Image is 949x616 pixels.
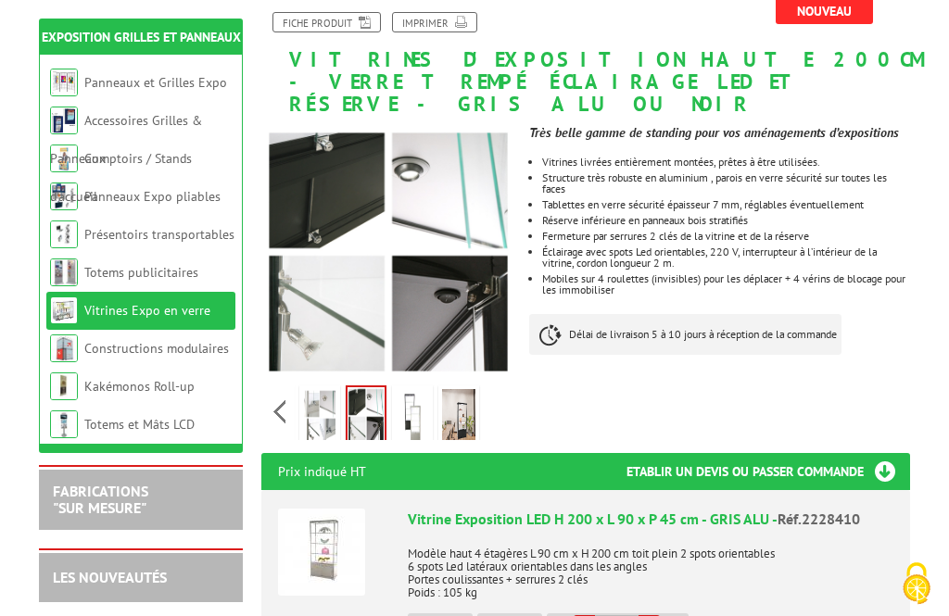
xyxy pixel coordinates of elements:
button: Cookies (fenêtre modale) [884,553,949,616]
img: Totems et Mâts LCD [50,410,78,438]
a: Exposition Grilles et Panneaux [42,29,241,45]
a: Imprimer [392,12,477,32]
img: Constructions modulaires [50,334,78,362]
a: LES NOUVEAUTÉS [53,568,167,586]
img: vitrine_exposition_200cm_gris_clair_zoom_2228410.jpg [303,389,336,446]
img: Kakémonos Roll-up [50,372,78,400]
p: Vitrines livrées entièrement montées, prêtes à être utilisées. [542,157,910,168]
img: vitrines_exposition_led_grise_noire_superpose_vide_2228411_2228410.jpg [396,389,429,446]
a: Totems et Mâts LCD [84,416,195,433]
img: vitrine_exposition_200cm_2228407_2228411_zoom.jpg [348,387,385,445]
img: Présentoirs transportables [50,220,78,248]
img: Totems publicitaires [50,258,78,286]
a: Panneaux et Grilles Expo [84,74,227,91]
img: Panneaux et Grilles Expo [50,69,78,96]
p: Modèle haut 4 étagères L 90 cm x H 200 cm toit plein 2 spots orientables 6 spots Led latéraux ori... [408,534,893,599]
div: Vitrine Exposition LED H 200 x L 90 x P 45 cm - GRIS ALU - [408,509,893,530]
a: Comptoirs / Stands d'accueil [50,150,192,205]
p: Mobiles sur 4 roulettes (invisibles) pour les déplacer + 4 vérins de blocage pour les immobiliser [542,273,910,295]
img: Accessoires Grilles & Panneaux [50,107,78,134]
span: Réf.2228410 [778,509,860,528]
a: Constructions modulaires [84,340,229,357]
p: Fermeture par serrures 2 clés de la vitrine et de la réserve [542,231,910,242]
a: Vitrines Expo en verre [84,302,210,319]
p: Délai de livraison 5 à 10 jours à réception de la commande [529,314,841,355]
h3: Etablir un devis ou passer commande [626,453,910,490]
a: Totems publicitaires [84,264,198,281]
a: Panneaux Expo pliables [84,188,221,205]
a: FABRICATIONS"Sur Mesure" [53,482,148,517]
a: Accessoires Grilles & Panneaux [50,112,202,167]
p: Prix indiqué HT [278,453,366,490]
img: vitrine_expositionnoir_laque_mise_en_scene_2228411.jpg [442,389,475,446]
p: Structure très robuste en aluminium , parois en verre sécurité sur toutes les faces [542,172,910,195]
a: Kakémonos Roll-up [84,378,195,395]
p: Éclairage avec spots Led orientables, 220 V, interrupteur à l’intérieur de la vitrine, cordon lon... [542,246,910,269]
p: Réserve inférieure en panneaux bois stratifiés [542,215,910,226]
p: Tablettes en verre sécurité épaisseur 7 mm, réglables éventuellement [542,199,910,210]
a: Présentoirs transportables [84,226,234,243]
img: Vitrine Exposition LED H 200 x L 90 x P 45 cm - GRIS ALU [278,509,365,596]
img: vitrine_exposition_200cm_2228407_2228411_zoom.jpg [261,125,515,379]
img: Cookies (fenêtre modale) [893,560,940,607]
img: Vitrines Expo en verre [50,296,78,324]
span: Previous [271,396,288,427]
a: Fiche produit [272,12,381,32]
em: Très belle gamme de standing pour vos aménagements d’expositions [529,124,899,141]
